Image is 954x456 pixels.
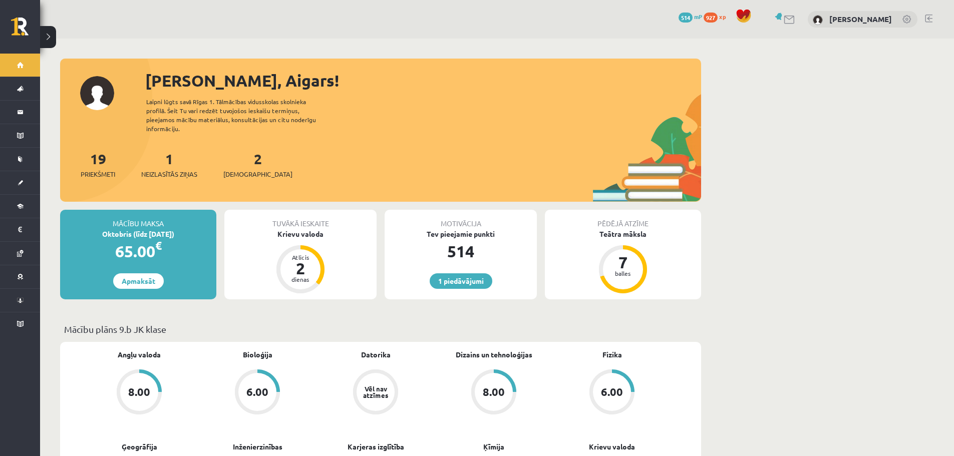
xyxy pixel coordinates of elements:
a: Apmaksāt [113,273,164,289]
a: 6.00 [553,369,671,416]
a: 927 xp [704,13,731,21]
span: 514 [679,13,693,23]
span: [DEMOGRAPHIC_DATA] [223,169,292,179]
div: 6.00 [246,386,268,397]
a: 8.00 [435,369,553,416]
a: 2[DEMOGRAPHIC_DATA] [223,150,292,179]
span: xp [719,13,726,21]
div: 8.00 [483,386,505,397]
div: Laipni lūgts savā Rīgas 1. Tālmācības vidusskolas skolnieka profilā. Šeit Tu vari redzēt tuvojošo... [146,97,334,133]
div: Oktobris (līdz [DATE]) [60,229,216,239]
span: 927 [704,13,718,23]
a: Bioloģija [243,349,272,360]
div: 6.00 [601,386,623,397]
div: [PERSON_NAME], Aigars! [145,69,701,93]
a: Krievu valoda Atlicis 2 dienas [224,229,377,295]
a: Teātra māksla 7 balles [545,229,701,295]
div: 8.00 [128,386,150,397]
div: 7 [608,254,638,270]
span: Priekšmeti [81,169,115,179]
a: Vēl nav atzīmes [316,369,435,416]
div: Tev pieejamie punkti [385,229,537,239]
img: Aigars Laķis [813,15,823,25]
div: 514 [385,239,537,263]
a: Dizains un tehnoloģijas [456,349,532,360]
a: Datorika [361,349,391,360]
div: Vēl nav atzīmes [362,385,390,398]
div: Krievu valoda [224,229,377,239]
p: Mācību plāns 9.b JK klase [64,322,697,336]
div: dienas [285,276,315,282]
a: 19Priekšmeti [81,150,115,179]
div: Mācību maksa [60,210,216,229]
div: Atlicis [285,254,315,260]
a: 6.00 [198,369,316,416]
a: Ģeogrāfija [122,441,157,452]
div: Tuvākā ieskaite [224,210,377,229]
span: Neizlasītās ziņas [141,169,197,179]
div: 2 [285,260,315,276]
a: 514 mP [679,13,702,21]
a: 8.00 [80,369,198,416]
a: 1 piedāvājumi [430,273,492,289]
div: Teātra māksla [545,229,701,239]
a: Fizika [602,349,622,360]
span: € [155,238,162,253]
a: Ķīmija [483,441,504,452]
div: Motivācija [385,210,537,229]
div: balles [608,270,638,276]
a: [PERSON_NAME] [829,14,892,24]
a: Karjeras izglītība [348,441,404,452]
div: Pēdējā atzīme [545,210,701,229]
a: Krievu valoda [589,441,635,452]
a: 1Neizlasītās ziņas [141,150,197,179]
a: Angļu valoda [118,349,161,360]
a: Rīgas 1. Tālmācības vidusskola [11,18,40,43]
div: 65.00 [60,239,216,263]
span: mP [694,13,702,21]
a: Inženierzinības [233,441,282,452]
